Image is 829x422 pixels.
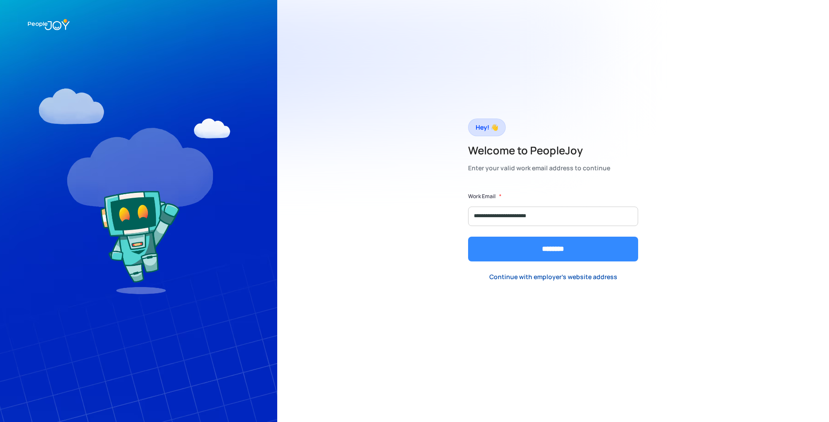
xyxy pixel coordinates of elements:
[476,121,498,134] div: Hey! 👋
[468,162,610,174] div: Enter your valid work email address to continue
[489,272,617,281] div: Continue with employer's website address
[468,192,496,201] label: Work Email
[482,268,624,286] a: Continue with employer's website address
[468,143,610,157] h2: Welcome to PeopleJoy
[468,192,638,261] form: Form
